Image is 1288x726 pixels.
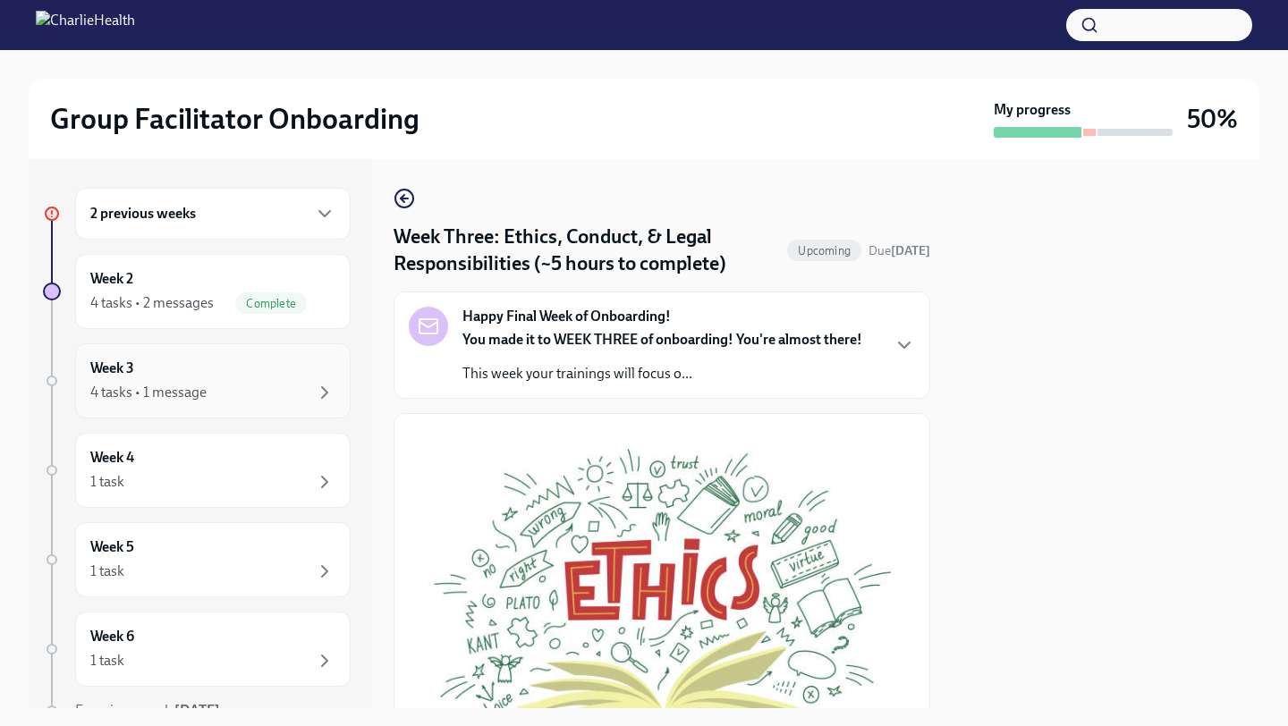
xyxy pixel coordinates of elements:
[43,612,351,687] a: Week 61 task
[90,359,134,378] h6: Week 3
[869,243,930,258] span: Due
[90,269,133,289] h6: Week 2
[75,188,351,240] div: 2 previous weeks
[43,343,351,418] a: Week 34 tasks • 1 message
[43,433,351,508] a: Week 41 task
[787,244,861,257] span: Upcoming
[462,364,862,384] p: This week your trainings will focus o...
[462,307,671,326] strong: Happy Final Week of Onboarding!
[235,297,307,310] span: Complete
[36,11,135,39] img: CharlieHealth
[90,383,207,402] div: 4 tasks • 1 message
[462,331,862,348] strong: You made it to WEEK THREE of onboarding! You're almost there!
[891,243,930,258] strong: [DATE]
[869,242,930,259] span: September 29th, 2025 10:00
[394,224,780,277] h4: Week Three: Ethics, Conduct, & Legal Responsibilities (~5 hours to complete)
[43,254,351,329] a: Week 24 tasks • 2 messagesComplete
[174,702,220,719] strong: [DATE]
[90,627,134,646] h6: Week 6
[43,522,351,597] a: Week 51 task
[90,472,124,492] div: 1 task
[50,101,419,137] h2: Group Facilitator Onboarding
[90,537,134,557] h6: Week 5
[75,702,220,719] span: Experience ends
[90,561,124,581] div: 1 task
[1187,103,1238,135] h3: 50%
[90,293,214,313] div: 4 tasks • 2 messages
[90,204,196,224] h6: 2 previous weeks
[90,448,134,468] h6: Week 4
[90,651,124,671] div: 1 task
[994,100,1071,120] strong: My progress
